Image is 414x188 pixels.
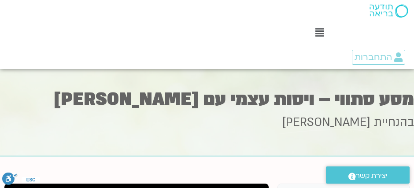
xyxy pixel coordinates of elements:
[356,170,388,182] span: יצירת קשר
[326,166,410,184] a: יצירת קשר
[352,50,405,65] a: התחברות
[355,52,392,62] span: התחברות
[370,4,408,18] img: תודעה בריאה
[374,114,414,130] span: בהנחיית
